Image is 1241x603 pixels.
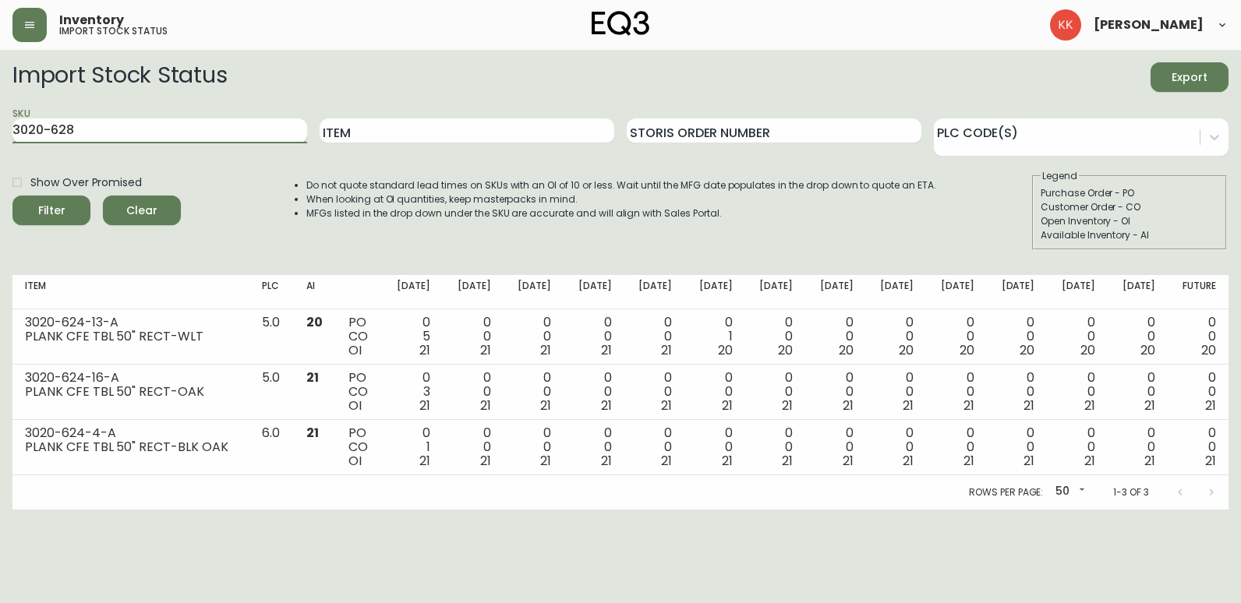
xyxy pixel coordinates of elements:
h5: import stock status [59,26,168,36]
span: 20 [1201,341,1216,359]
span: 21 [601,452,612,470]
span: 20 [778,341,793,359]
div: 0 0 [576,426,612,468]
div: 0 0 [516,371,552,413]
div: 0 0 [758,371,794,413]
div: 3020-624-4-A [25,426,237,440]
span: 21 [306,424,319,442]
td: 5.0 [249,309,294,365]
span: 21 [540,452,551,470]
th: [DATE] [987,275,1048,309]
span: 21 [843,397,854,414]
span: 21 [419,341,430,359]
span: 21 [1144,397,1155,414]
div: 0 0 [1180,316,1216,358]
div: 3020-624-13-A [25,316,237,330]
div: 0 0 [1180,426,1216,468]
span: OI [348,341,362,359]
div: 0 0 [758,316,794,358]
span: 21 [1205,397,1216,414]
div: 0 0 [818,426,854,468]
div: 0 0 [939,316,974,358]
div: 0 0 [637,371,673,413]
th: [DATE] [926,275,987,309]
span: 21 [540,341,551,359]
div: 0 0 [516,426,552,468]
li: Do not quote standard lead times on SKUs with an OI of 10 or less. Wait until the MFG date popula... [306,178,936,192]
span: 20 [899,341,914,359]
span: 21 [1024,397,1034,414]
div: 0 0 [999,426,1035,468]
span: 21 [1205,452,1216,470]
div: 0 0 [1120,371,1156,413]
p: 1-3 of 3 [1113,485,1149,499]
span: 21 [661,397,672,414]
span: [PERSON_NAME] [1094,19,1204,31]
span: 21 [601,341,612,359]
div: 0 0 [999,316,1035,358]
div: 0 0 [758,426,794,468]
th: [DATE] [624,275,685,309]
div: 0 0 [1120,316,1156,358]
span: 20 [718,341,733,359]
span: 21 [903,397,914,414]
div: 0 0 [576,316,612,358]
div: 0 0 [697,371,733,413]
th: [DATE] [745,275,806,309]
div: 0 0 [818,316,854,358]
li: MFGs listed in the drop down under the SKU are accurate and will align with Sales Portal. [306,206,936,220]
h2: Import Stock Status [12,62,227,92]
span: 21 [661,341,672,359]
div: 0 0 [939,426,974,468]
span: 20 [839,341,854,359]
span: 20 [1020,341,1034,359]
div: PLANK CFE TBL 50" RECT-WLT [25,330,237,344]
div: 0 0 [879,316,914,358]
span: 21 [661,452,672,470]
span: 21 [963,397,974,414]
span: 21 [782,452,793,470]
th: [DATE] [1108,275,1169,309]
div: 0 5 [394,316,430,358]
span: 21 [419,397,430,414]
span: Export [1163,68,1216,87]
th: [DATE] [805,275,866,309]
th: [DATE] [564,275,624,309]
span: 21 [601,397,612,414]
img: logo [592,11,649,36]
div: PO CO [348,316,369,358]
th: [DATE] [443,275,504,309]
div: PO CO [348,426,369,468]
div: 0 0 [818,371,854,413]
li: When looking at OI quantities, keep masterpacks in mind. [306,192,936,206]
span: 21 [903,452,914,470]
span: 21 [1084,397,1095,414]
th: [DATE] [504,275,564,309]
div: 0 0 [879,371,914,413]
span: Inventory [59,14,124,26]
td: 6.0 [249,420,294,475]
div: 0 0 [576,371,612,413]
span: 21 [1084,452,1095,470]
div: Available Inventory - AI [1041,228,1218,242]
div: 0 0 [516,316,552,358]
th: [DATE] [382,275,443,309]
div: Customer Order - CO [1041,200,1218,214]
div: 0 0 [455,426,491,468]
div: PLANK CFE TBL 50" RECT-OAK [25,385,237,399]
span: 21 [963,452,974,470]
div: 0 0 [697,426,733,468]
span: 21 [306,368,319,386]
th: [DATE] [684,275,745,309]
span: 21 [419,452,430,470]
div: 0 1 [697,316,733,358]
span: 21 [480,397,491,414]
span: OI [348,397,362,414]
span: 20 [306,313,323,331]
div: 0 1 [394,426,430,468]
button: Filter [12,196,90,225]
span: 21 [1144,452,1155,470]
button: Clear [103,196,181,225]
div: 0 0 [455,371,491,413]
span: 21 [480,452,491,470]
